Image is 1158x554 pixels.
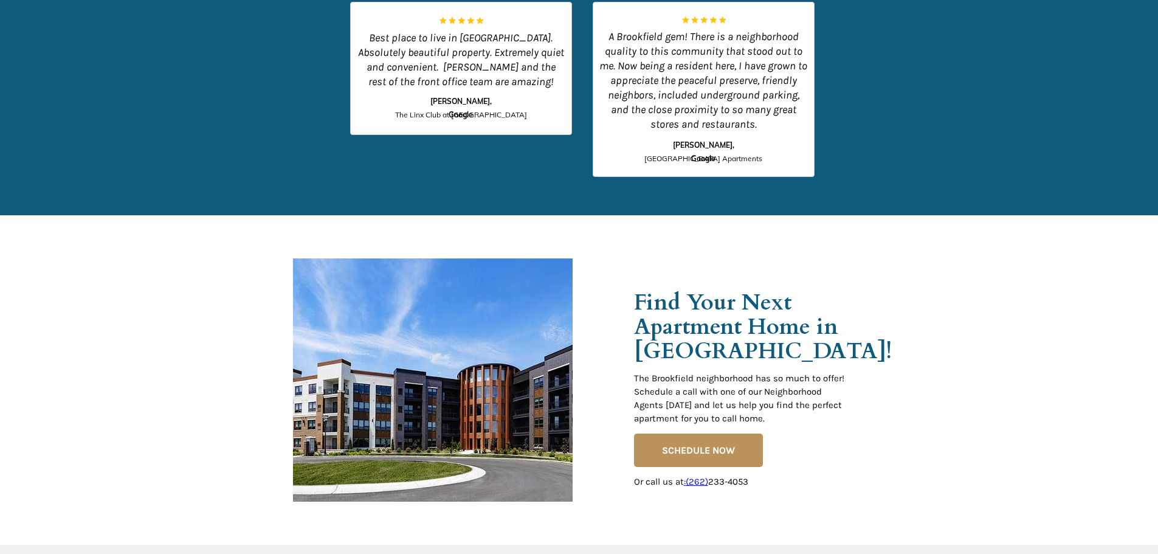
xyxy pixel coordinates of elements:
span: Find Your Next Apartment Home in [GEOGRAPHIC_DATA]! [634,288,892,366]
a: SCHEDULE NOW [634,434,763,467]
span: The Brookfield neighborhood has so much to offer! Schedule a call with one of our Neighborhood Ag... [634,373,844,424]
span: The Linx Club at [GEOGRAPHIC_DATA] [395,110,527,119]
strong: [PERSON_NAME], Google [430,97,492,119]
strong: [PERSON_NAME], Google [673,140,734,163]
span: SCHEDULE NOW [634,445,763,456]
span: Or call us at 233-4053 [634,476,748,487]
span: Best place to live in [GEOGRAPHIC_DATA]. Absolutely beautiful property. Extremely quiet and conve... [358,31,564,88]
a: : [684,476,686,487]
span: [GEOGRAPHIC_DATA] Apartments [644,154,762,163]
a: (262) [686,476,708,487]
span: A Brookfield gem! There is a neighborhood quality to this community that stood out to me. Now bei... [599,30,807,131]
